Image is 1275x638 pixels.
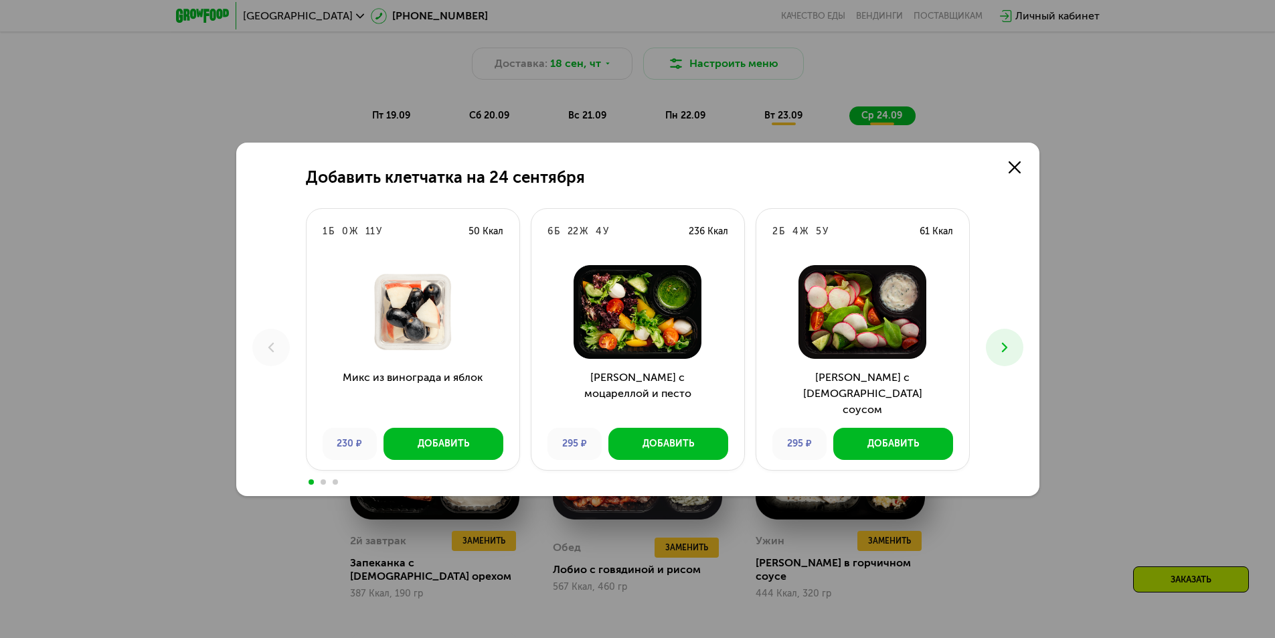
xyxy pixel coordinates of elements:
[323,225,327,238] div: 1
[792,225,798,238] div: 4
[376,225,381,238] div: У
[469,225,503,238] div: 50 Ккал
[867,437,919,451] div: Добавить
[603,225,608,238] div: У
[800,225,808,238] div: Ж
[329,225,334,238] div: Б
[772,225,778,238] div: 2
[547,428,602,460] div: 295 ₽
[418,437,469,451] div: Добавить
[365,225,375,238] div: 11
[317,265,509,359] img: Микс из винограда и яблок
[580,225,588,238] div: Ж
[547,225,553,238] div: 6
[542,265,734,359] img: Салат с моцареллой и песто
[643,437,694,451] div: Добавить
[384,428,503,460] button: Добавить
[756,370,969,418] h3: [PERSON_NAME] с [DEMOGRAPHIC_DATA] соусом
[779,225,784,238] div: Б
[306,168,585,187] h2: Добавить клетчатка на 24 сентября
[323,428,377,460] div: 230 ₽
[920,225,953,238] div: 61 Ккал
[608,428,728,460] button: Добавить
[772,428,827,460] div: 295 ₽
[767,265,958,359] img: Салат с греческим соусом
[568,225,578,238] div: 22
[307,370,519,418] h3: Микс из винограда и яблок
[342,225,348,238] div: 0
[596,225,602,238] div: 4
[531,370,744,418] h3: [PERSON_NAME] с моцареллой и песто
[349,225,357,238] div: Ж
[833,428,953,460] button: Добавить
[816,225,821,238] div: 5
[689,225,728,238] div: 236 Ккал
[823,225,828,238] div: У
[554,225,560,238] div: Б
